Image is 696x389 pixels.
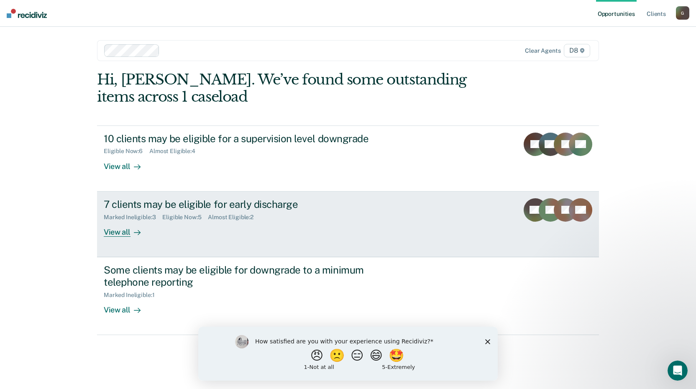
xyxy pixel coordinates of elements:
div: 10 clients may be eligible for a supervision level downgrade [104,133,397,145]
div: Clear agents [525,47,560,54]
div: Hi, [PERSON_NAME]. We’ve found some outstanding items across 1 caseload [97,71,499,105]
div: Some clients may be eligible for downgrade to a minimum telephone reporting [104,264,397,288]
div: Eligible Now : 5 [162,214,208,221]
div: View all [104,155,151,171]
div: 7 clients may be eligible for early discharge [104,198,397,210]
a: 7 clients may be eligible for early dischargeMarked Ineligible:3Eligible Now:5Almost Eligible:2Vi... [97,192,599,257]
div: Marked Ineligible : 3 [104,214,162,221]
div: View all [104,298,151,315]
span: D8 [564,44,590,57]
a: Some clients may be eligible for downgrade to a minimum telephone reportingMarked Ineligible:1Vie... [97,257,599,335]
a: 10 clients may be eligible for a supervision level downgradeEligible Now:6Almost Eligible:4View all [97,125,599,192]
iframe: Survey by Kim from Recidiviz [198,327,498,381]
iframe: Intercom live chat [668,361,688,381]
div: Marked Ineligible : 1 [104,292,161,299]
div: Eligible Now : 6 [104,148,149,155]
div: Almost Eligible : 4 [149,148,202,155]
div: Almost Eligible : 2 [208,214,260,221]
div: View all [104,220,151,237]
button: G [676,6,689,20]
img: Recidiviz [7,9,47,18]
